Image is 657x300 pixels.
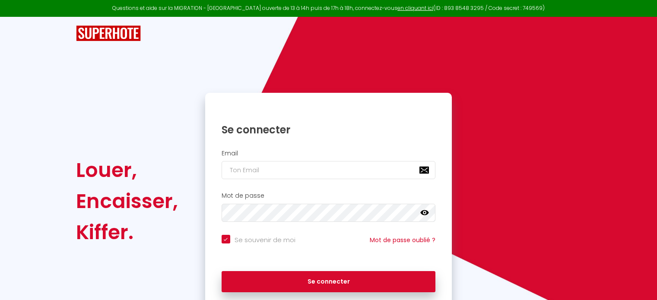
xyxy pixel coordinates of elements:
[76,217,178,248] div: Kiffer.
[397,4,433,12] a: en cliquant ici
[222,161,436,179] input: Ton Email
[222,123,436,136] h1: Se connecter
[76,25,141,41] img: SuperHote logo
[370,236,435,244] a: Mot de passe oublié ?
[76,186,178,217] div: Encaisser,
[222,192,436,199] h2: Mot de passe
[222,150,436,157] h2: Email
[76,155,178,186] div: Louer,
[222,271,436,293] button: Se connecter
